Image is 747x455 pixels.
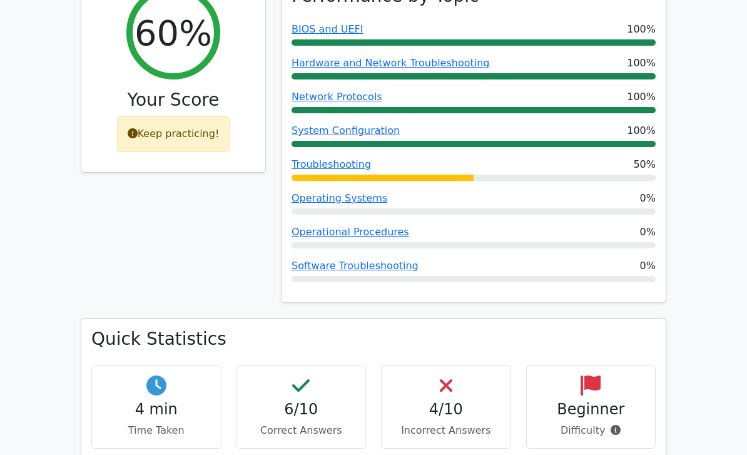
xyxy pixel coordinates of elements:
p: Incorrect Answers [392,423,501,438]
a: BIOS and UEFI [292,23,363,35]
span: 0% [640,191,656,206]
p: Correct Answers [247,423,356,438]
a: Operating Systems [292,192,387,204]
a: Network Protocols [292,91,382,103]
span: 50% [633,157,656,172]
a: Hardware and Network Troubleshooting [292,57,490,69]
h4: 6/10 [247,401,356,419]
div: Keep practicing! [117,116,230,152]
p: Time Taken [102,423,211,438]
h4: 4/10 [392,401,501,419]
a: Operational Procedures [292,226,409,238]
p: Difficulty [537,423,646,438]
h4: 4 min [102,401,211,419]
span: 100% [627,89,656,105]
h2: 60% [135,12,212,54]
a: Troubleshooting [292,158,371,170]
span: 100% [627,22,656,37]
h4: Beginner [537,401,646,419]
h3: Quick Statistics [91,329,656,350]
span: 0% [640,258,656,274]
h3: Your Score [91,89,255,111]
span: 0% [640,225,656,240]
span: 100% [627,56,656,71]
a: Software Troubleshooting [292,260,419,272]
a: System Configuration [292,125,400,136]
span: 100% [627,123,656,138]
